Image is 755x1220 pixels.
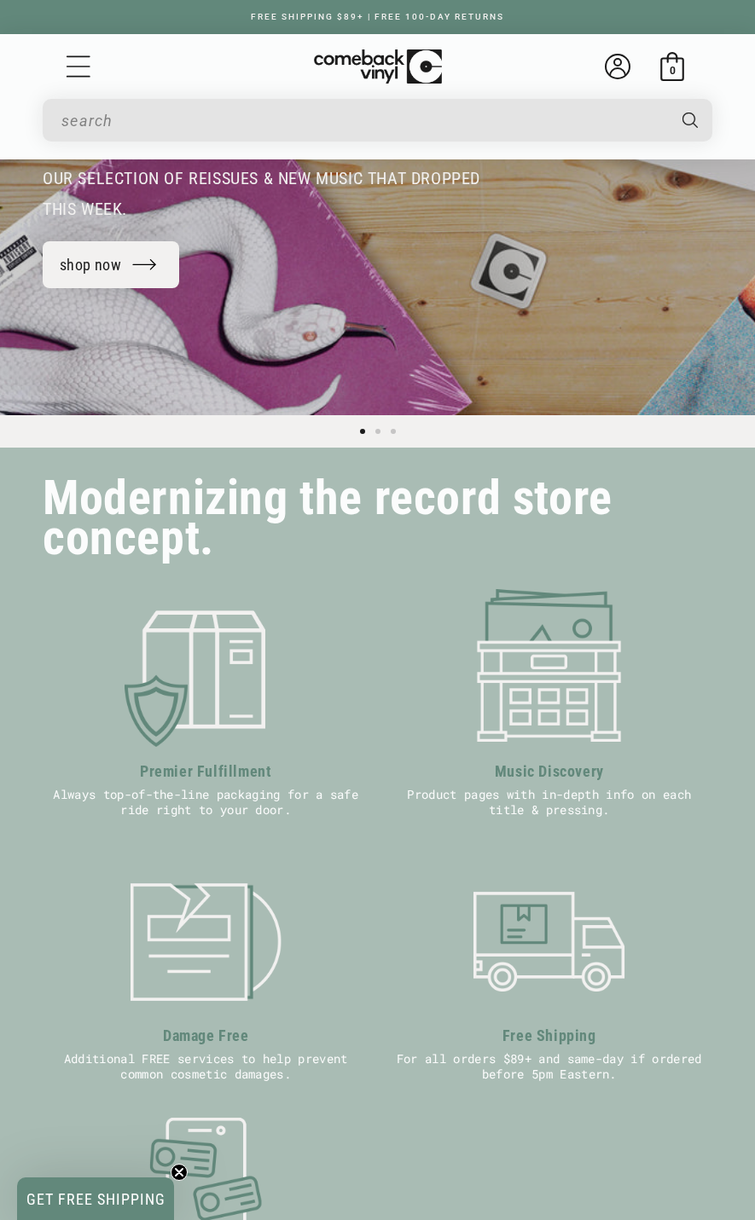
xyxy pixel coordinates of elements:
a: shop now [43,241,179,288]
p: For all orders $89+ and same-day if ordered before 5pm Eastern. [386,1051,713,1082]
img: ComebackVinyl.com [314,49,442,84]
h3: Music Discovery [386,760,713,783]
a: FREE SHIPPING $89+ | FREE 100-DAY RETURNS [234,12,521,21]
button: Load slide 2 of 3 [370,424,386,439]
input: When autocomplete results are available use up and down arrows to review and enter to select [61,103,665,138]
div: GET FREE SHIPPINGClose teaser [17,1177,174,1220]
p: Product pages with in-depth info on each title & pressing. [386,787,713,818]
button: Close teaser [171,1164,188,1181]
span: 0 [670,64,676,77]
p: Additional FREE services to help prevent common cosmetic damages. [43,1051,369,1082]
summary: Menu [64,52,93,81]
button: Search [667,99,714,142]
h3: Premier Fulfillment [43,760,369,783]
h3: Damage Free [43,1024,369,1047]
button: Load slide 1 of 3 [355,424,370,439]
button: Load slide 3 of 3 [386,424,401,439]
p: Always top-of-the-line packaging for a safe ride right to your door. [43,787,369,818]
div: Search [43,99,712,142]
span: our selection of reissues & new music that dropped this week. [43,168,480,219]
span: GET FREE SHIPPING [26,1190,166,1208]
h2: Modernizing the record store concept. [43,478,712,558]
h3: Free Shipping [386,1024,713,1047]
